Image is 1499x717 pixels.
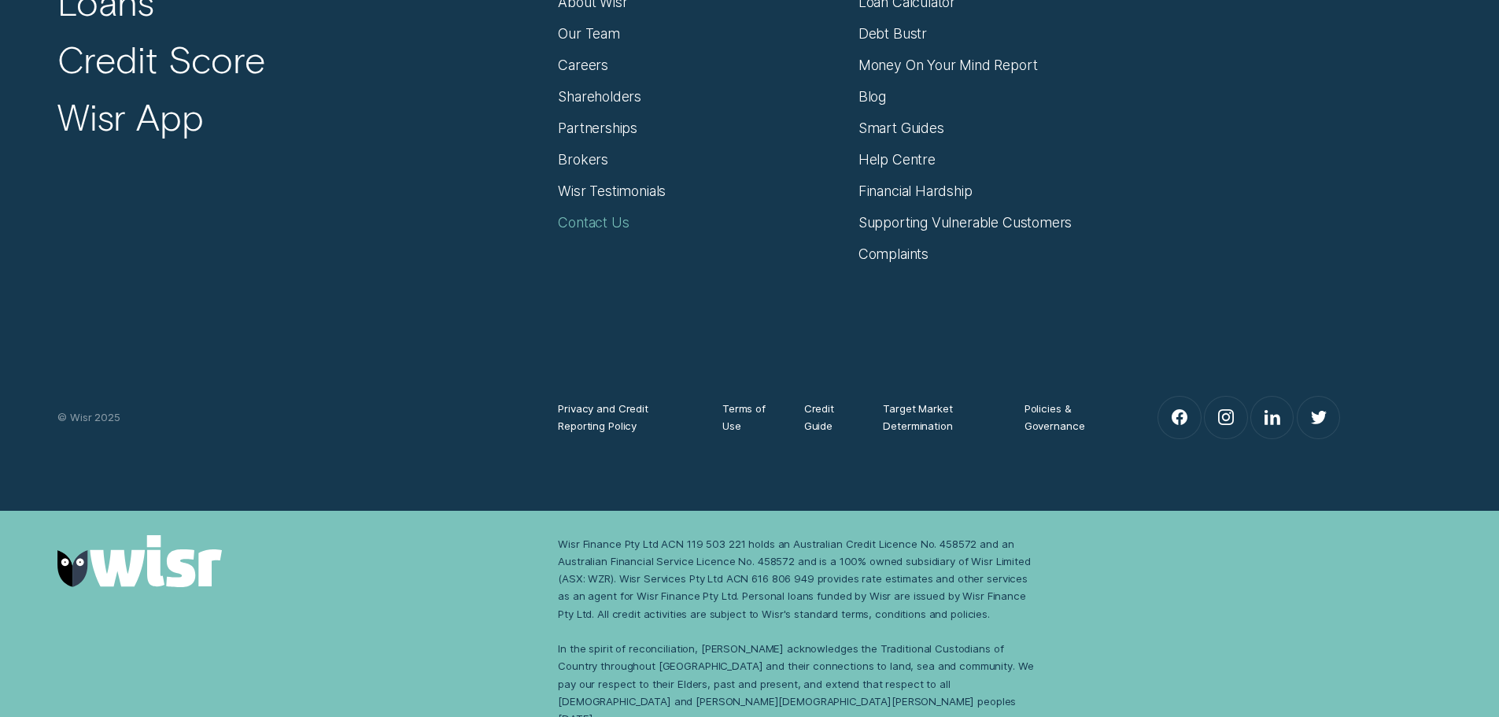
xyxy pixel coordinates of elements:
[558,25,620,43] a: Our Team
[57,94,203,140] a: Wisr App
[558,88,641,105] a: Shareholders
[804,400,852,434] a: Credit Guide
[858,214,1073,231] a: Supporting Vulnerable Customers
[1205,397,1246,438] a: Instagram
[858,151,936,168] a: Help Centre
[858,57,1038,74] a: Money On Your Mind Report
[558,400,691,434] a: Privacy and Credit Reporting Policy
[858,88,886,105] a: Blog
[858,246,929,263] a: Complaints
[57,535,222,588] img: Wisr
[858,25,927,43] a: Debt Bustr
[57,37,265,83] a: Credit Score
[558,214,629,231] a: Contact Us
[49,408,549,426] div: © Wisr 2025
[558,57,608,74] a: Careers
[558,151,608,168] a: Brokers
[558,120,637,137] a: Partnerships
[558,183,666,200] a: Wisr Testimonials
[1158,397,1200,438] a: Facebook
[722,400,773,434] a: Terms of Use
[1025,400,1109,434] a: Policies & Governance
[1251,397,1293,438] a: LinkedIn
[883,400,992,434] a: Target Market Determination
[858,183,973,200] a: Financial Hardship
[1298,397,1339,438] a: Twitter
[858,120,944,137] a: Smart Guides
